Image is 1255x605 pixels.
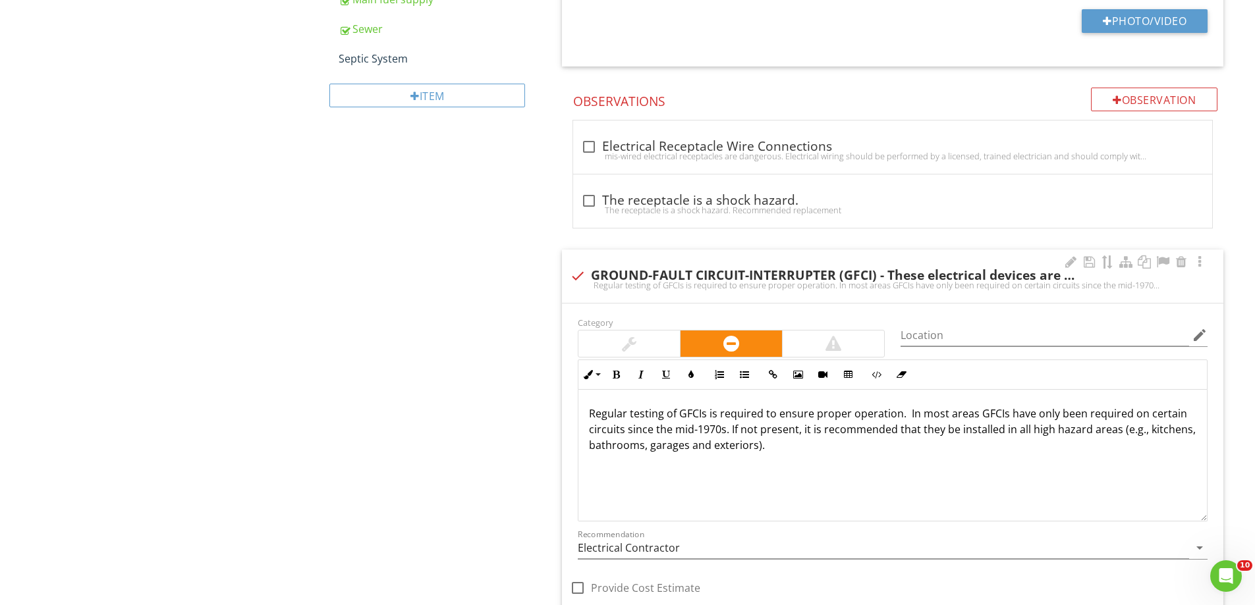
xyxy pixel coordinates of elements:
button: Insert Image (Ctrl+P) [785,362,810,387]
button: Unordered List [732,362,757,387]
button: Clear Formatting [889,362,914,387]
div: Item [329,84,525,107]
label: Category [578,317,613,329]
i: edit [1192,327,1208,343]
button: Colors [679,362,704,387]
button: Underline (Ctrl+U) [654,362,679,387]
button: Photo/Video [1082,9,1208,33]
div: mis-wired electrical receptacles are dangerous. Electrical wiring should be performed by a licens... [581,151,1204,161]
button: Code View [864,362,889,387]
button: Insert Table [835,362,860,387]
div: Regular testing of GFCIs is required to ensure proper operation. In most areas GFCIs have only be... [570,280,1215,290]
label: Provide Cost Estimate [591,581,700,594]
i: arrow_drop_down [1192,540,1208,556]
p: Regular testing of GFCIs is required to ensure proper operation. In most areas GFCIs have only be... [589,406,1196,453]
div: Septic System [339,51,541,66]
h4: Observations [573,88,1217,110]
input: Location [901,325,1189,346]
div: The receptacle is a shock hazard. Recommended replacement [581,205,1204,215]
input: Recommendation [578,537,1189,559]
div: Sewer [339,21,541,37]
div: Observation [1091,88,1217,111]
span: 10 [1237,560,1252,571]
button: Ordered List [707,362,732,387]
button: Inline Style [578,362,603,387]
button: Insert Video [810,362,835,387]
button: Italic (Ctrl+I) [628,362,654,387]
button: Insert Link (Ctrl+K) [760,362,785,387]
button: Bold (Ctrl+B) [603,362,628,387]
iframe: Intercom live chat [1210,560,1242,592]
